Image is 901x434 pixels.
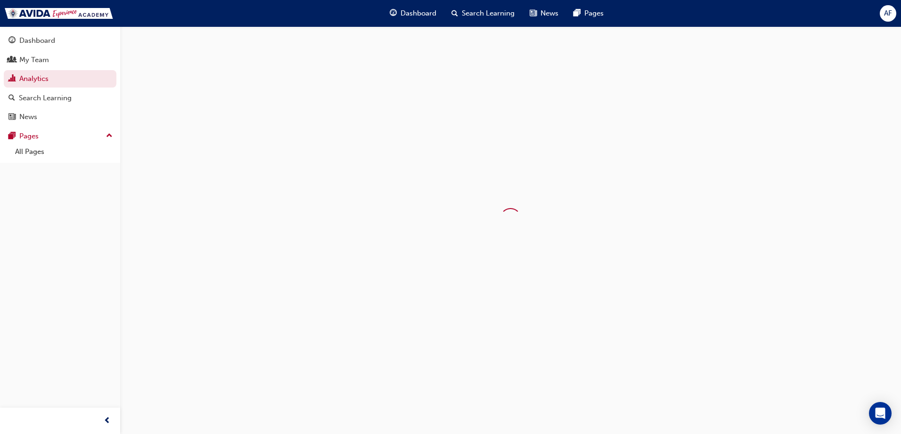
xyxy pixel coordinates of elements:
[5,8,113,19] img: Trak
[4,70,116,88] a: Analytics
[19,93,72,104] div: Search Learning
[4,128,116,145] button: Pages
[4,32,116,49] a: Dashboard
[522,4,566,23] a: news-iconNews
[104,415,111,427] span: prev-icon
[19,55,49,65] div: My Team
[541,8,558,19] span: News
[462,8,515,19] span: Search Learning
[8,37,16,45] span: guage-icon
[4,51,116,69] a: My Team
[382,4,444,23] a: guage-iconDashboard
[8,113,16,121] span: news-icon
[4,89,116,107] a: Search Learning
[8,94,15,103] span: search-icon
[8,132,16,141] span: pages-icon
[869,402,892,425] div: Open Intercom Messenger
[8,56,16,64] span: people-icon
[401,8,436,19] span: Dashboard
[19,35,55,46] div: Dashboard
[4,108,116,126] a: News
[4,30,116,128] button: DashboardMy TeamAnalyticsSearch LearningNews
[884,8,892,19] span: AF
[19,131,39,142] div: Pages
[11,145,116,159] a: All Pages
[584,8,604,19] span: Pages
[444,4,522,23] a: search-iconSearch Learning
[530,8,537,19] span: news-icon
[8,75,16,83] span: chart-icon
[390,8,397,19] span: guage-icon
[106,130,113,142] span: up-icon
[880,5,896,22] button: AF
[19,112,37,122] div: News
[573,8,581,19] span: pages-icon
[451,8,458,19] span: search-icon
[566,4,611,23] a: pages-iconPages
